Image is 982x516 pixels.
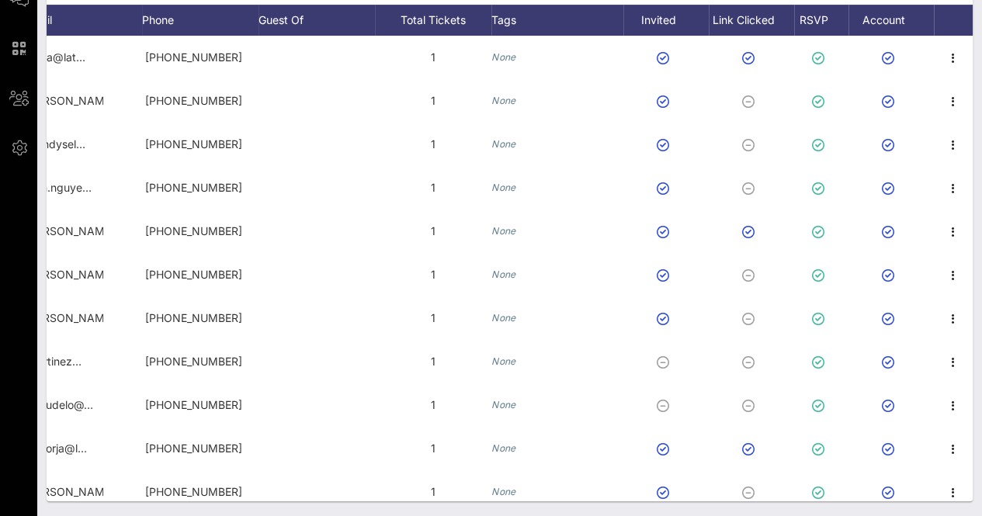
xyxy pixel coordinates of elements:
div: 1 [375,253,491,296]
i: None [491,355,516,367]
i: None [491,399,516,410]
span: +17148376776 [145,485,242,498]
div: Guest Of [259,5,375,36]
span: +13018302848 [145,224,242,237]
i: None [491,182,516,193]
div: Link Clicked [709,5,794,36]
i: None [491,51,516,63]
span: +17033955680 [145,442,242,455]
div: 1 [375,470,491,514]
i: None [491,312,516,324]
i: None [491,486,516,497]
p: [PERSON_NAME]@… [26,470,103,514]
p: nam.nguye… [26,166,92,210]
div: Phone [142,5,259,36]
div: 1 [375,123,491,166]
div: Tags [491,5,623,36]
span: +17148898060 [145,94,242,107]
span: +12407847736 [145,355,242,368]
i: None [491,268,516,280]
span: +13104367738 [145,50,242,64]
p: lmartinez… [26,340,82,383]
div: 1 [375,296,491,340]
div: 1 [375,383,491,427]
div: 1 [375,36,491,79]
div: RSVP [794,5,848,36]
span: +12027187046 [145,398,242,411]
div: Invited [623,5,709,36]
i: None [491,138,516,150]
i: None [491,442,516,454]
span: +19095348397 [145,311,242,324]
p: jayna@lat… [26,36,85,79]
span: +18624321638 [145,268,242,281]
p: brandysel… [26,123,85,166]
p: [PERSON_NAME][DOMAIN_NAME]… [26,296,103,340]
p: [PERSON_NAME].pat… [26,253,103,296]
div: Total Tickets [375,5,491,36]
div: 1 [375,340,491,383]
div: Account [848,5,934,36]
p: [PERSON_NAME]@t… [26,79,103,123]
div: 1 [375,166,491,210]
div: Email [26,5,142,36]
span: +17147957099 [145,137,242,151]
p: bagudelo@… [26,383,93,427]
p: mfborja@l… [26,427,87,470]
i: None [491,95,516,106]
div: 1 [375,427,491,470]
div: 1 [375,210,491,253]
p: [PERSON_NAME]… [26,210,103,253]
i: None [491,225,516,237]
span: +15054852520 [145,181,242,194]
div: 1 [375,79,491,123]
